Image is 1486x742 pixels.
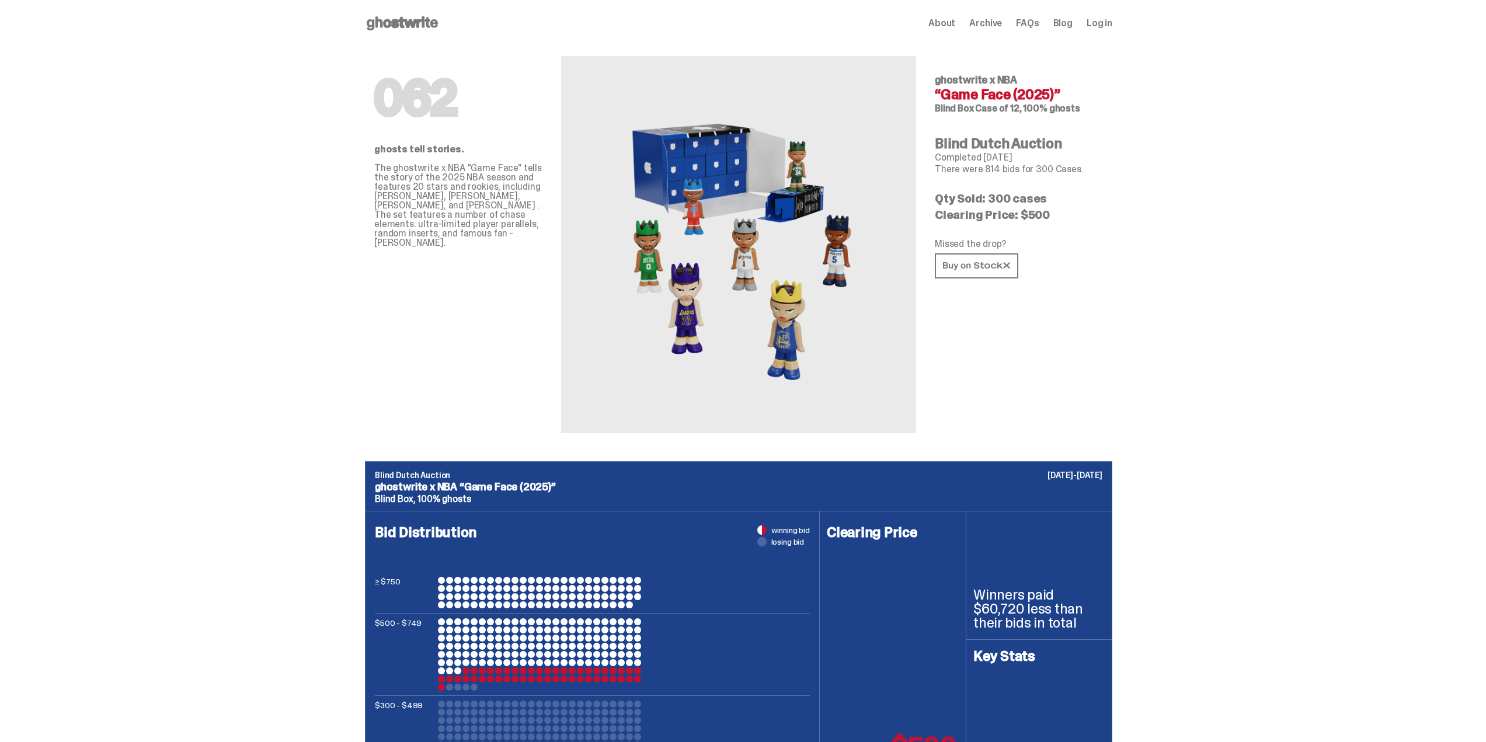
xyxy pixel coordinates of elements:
p: Missed the drop? [935,239,1103,249]
p: Winners paid $60,720 less than their bids in total [973,588,1105,630]
p: Completed [DATE] [935,153,1103,162]
p: $500 - $749 [375,618,433,691]
h4: Blind Dutch Auction [935,137,1103,151]
h4: Key Stats [973,649,1105,663]
span: Blind Box [935,102,974,114]
h1: 062 [374,75,542,121]
h4: “Game Face (2025)” [935,88,1103,102]
p: Clearing Price: $500 [935,209,1103,221]
h4: Clearing Price [827,525,959,539]
img: NBA&ldquo;Game Face (2025)&rdquo; [610,84,867,405]
a: Archive [969,19,1002,28]
p: ghosts tell stories. [374,145,542,154]
span: Case of 12, 100% ghosts [975,102,1080,114]
h4: Bid Distribution [375,525,810,577]
span: losing bid [771,538,805,546]
span: ghostwrite x NBA [935,73,1017,87]
span: winning bid [771,526,810,534]
p: Qty Sold: 300 cases [935,193,1103,204]
p: The ghostwrite x NBA "Game Face" tells the story of the 2025 NBA season and features 20 stars and... [374,163,542,248]
p: Blind Dutch Auction [375,471,1102,479]
a: Blog [1053,19,1073,28]
a: Log in [1087,19,1112,28]
p: [DATE]-[DATE] [1047,471,1102,479]
p: ghostwrite x NBA “Game Face (2025)” [375,482,1102,492]
p: ≥ $750 [375,577,433,608]
p: There were 814 bids for 300 Cases. [935,165,1103,174]
a: FAQs [1016,19,1039,28]
span: 100% ghosts [417,493,471,505]
span: Blind Box, [375,493,415,505]
a: About [928,19,955,28]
